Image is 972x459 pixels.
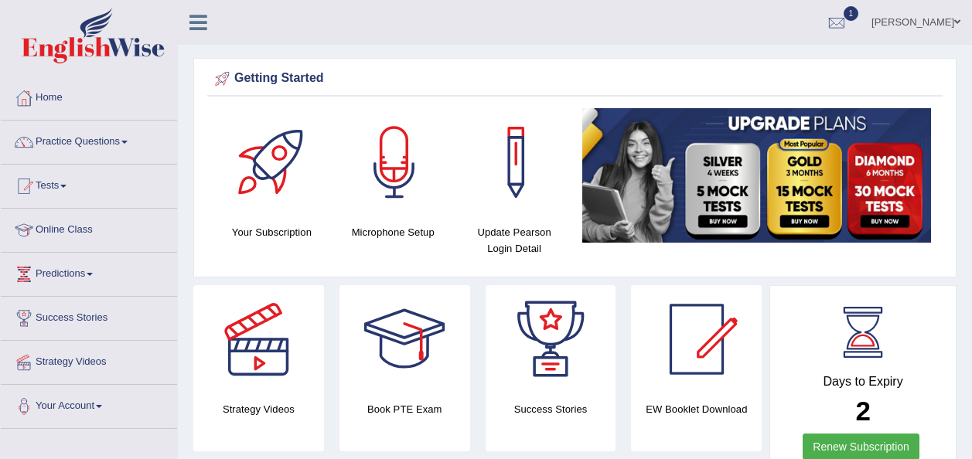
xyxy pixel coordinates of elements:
[631,401,762,417] h4: EW Booklet Download
[1,121,177,159] a: Practice Questions
[211,67,939,90] div: Getting Started
[462,224,568,257] h4: Update Pearson Login Detail
[844,6,859,21] span: 1
[486,401,616,417] h4: Success Stories
[1,165,177,203] a: Tests
[1,253,177,291] a: Predictions
[193,401,324,417] h4: Strategy Videos
[582,108,931,243] img: small5.jpg
[1,297,177,335] a: Success Stories
[339,401,470,417] h4: Book PTE Exam
[1,341,177,379] a: Strategy Videos
[1,209,177,247] a: Online Class
[787,375,939,389] h4: Days to Expiry
[340,224,446,240] h4: Microphone Setup
[1,385,177,423] a: Your Account
[855,396,870,426] b: 2
[1,76,177,115] a: Home
[219,224,325,240] h4: Your Subscription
